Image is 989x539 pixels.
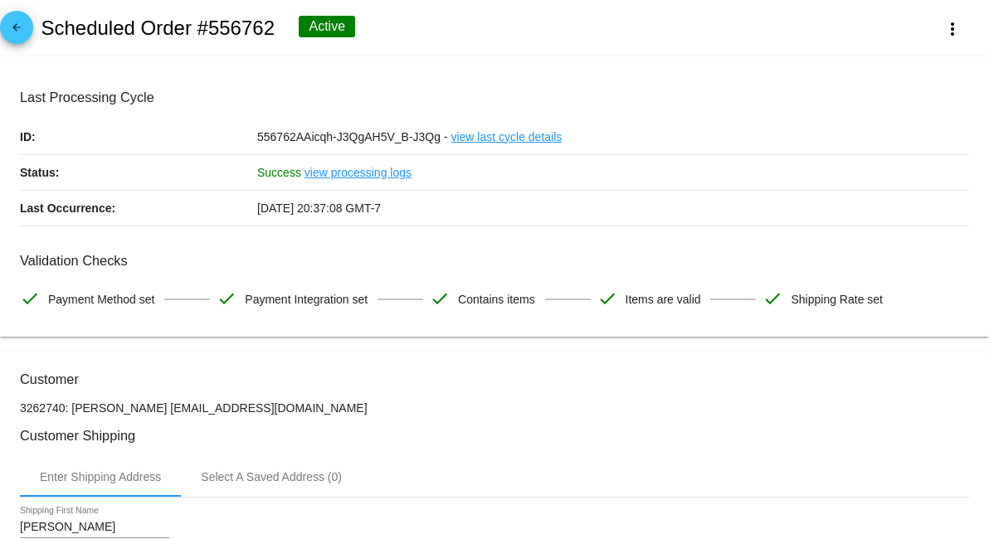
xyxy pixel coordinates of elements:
[217,289,236,308] mat-icon: check
[245,282,368,317] span: Payment Integration set
[626,282,701,317] span: Items are valid
[20,253,969,269] h3: Validation Checks
[20,289,40,308] mat-icon: check
[41,17,275,40] h2: Scheduled Order #556762
[20,401,969,415] p: 3262740: [PERSON_NAME] [EMAIL_ADDRESS][DOMAIN_NAME]
[458,282,535,317] span: Contains items
[430,289,450,308] mat-icon: check
[7,22,27,41] mat-icon: arrow_back
[20,155,257,190] p: Status:
[451,119,562,154] a: view last cycle details
[257,130,448,143] span: 556762AAicqh-J3QgAH5V_B-J3Qg -
[597,289,617,308] mat-icon: check
[762,289,782,308] mat-icon: check
[201,470,342,483] div: Select A Saved Address (0)
[20,191,257,226] p: Last Occurrence:
[304,155,412,190] a: view processing logs
[20,521,169,534] input: Shipping First Name
[299,16,355,37] div: Active
[40,470,161,483] div: Enter Shipping Address
[20,119,257,154] p: ID:
[257,166,301,179] span: Success
[48,282,154,317] span: Payment Method set
[20,90,969,105] h3: Last Processing Cycle
[943,19,962,39] mat-icon: more_vert
[257,202,381,215] span: [DATE] 20:37:08 GMT-7
[20,428,969,444] h3: Customer Shipping
[20,371,969,387] h3: Customer
[791,282,883,317] span: Shipping Rate set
